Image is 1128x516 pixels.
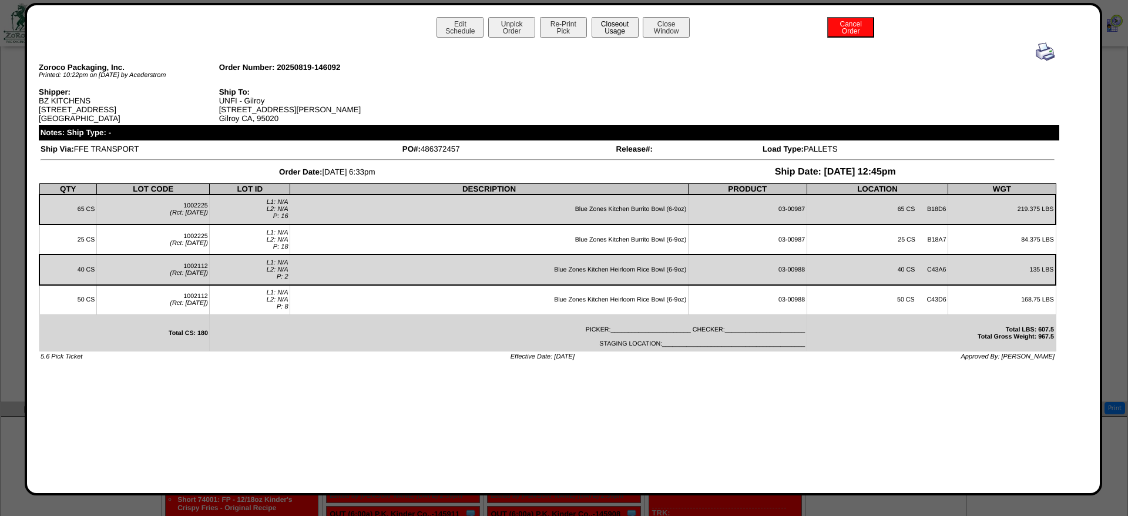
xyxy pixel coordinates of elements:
[948,225,1056,254] td: 84.375 LBS
[97,285,210,315] td: 1002112
[807,285,948,315] td: 50 CS C43D6
[267,229,288,250] span: L1: N/A L2: N/A P: 18
[170,300,208,307] span: (Rct: [DATE])
[97,195,210,225] td: 1002225
[961,353,1055,360] span: Approved By: [PERSON_NAME]
[807,254,948,284] td: 40 CS C43A6
[688,195,807,225] td: 03-00987
[540,17,587,38] button: Re-PrintPick
[219,63,399,72] div: Order Number: 20250819-146092
[688,183,807,195] th: PRODUCT
[290,254,689,284] td: Blue Zones Kitchen Heirloom Rice Bowl (6-9oz)
[210,183,290,195] th: LOT ID
[688,285,807,315] td: 03-00988
[511,353,575,360] span: Effective Date: [DATE]
[41,145,74,153] span: Ship Via:
[948,183,1056,195] th: WGT
[170,270,208,277] span: (Rct: [DATE])
[762,144,1055,154] td: PALLETS
[267,259,288,280] span: L1: N/A L2: N/A P: 2
[39,254,97,284] td: 40 CS
[39,63,219,72] div: Zoroco Packaging, Inc.
[402,144,615,154] td: 486372457
[616,145,653,153] span: Release#:
[39,125,1059,140] div: Notes: Ship Type: -
[290,225,689,254] td: Blue Zones Kitchen Burrito Bowl (6-9oz)
[642,26,691,35] a: CloseWindow
[775,167,896,177] span: Ship Date: [DATE] 12:45pm
[290,195,689,225] td: Blue Zones Kitchen Burrito Bowl (6-9oz)
[97,183,210,195] th: LOT CODE
[763,145,804,153] span: Load Type:
[39,88,219,123] div: BZ KITCHENS [STREET_ADDRESS] [GEOGRAPHIC_DATA]
[267,289,288,310] span: L1: N/A L2: N/A P: 8
[948,254,1056,284] td: 135 LBS
[219,88,399,123] div: UNFI - Gilroy [STREET_ADDRESS][PERSON_NAME] Gilroy CA, 95020
[290,285,689,315] td: Blue Zones Kitchen Heirloom Rice Bowl (6-9oz)
[39,88,219,96] div: Shipper:
[170,240,208,247] span: (Rct: [DATE])
[437,17,484,38] button: EditSchedule
[488,17,535,38] button: UnpickOrder
[39,225,97,254] td: 25 CS
[688,254,807,284] td: 03-00988
[592,17,639,38] button: CloseoutUsage
[39,285,97,315] td: 50 CS
[40,144,401,154] td: FFE TRANSPORT
[279,167,322,176] span: Order Date:
[402,145,421,153] span: PO#:
[210,314,807,351] td: PICKER:_______________________ CHECKER:_______________________ STAGING LOCATION:_________________...
[97,225,210,254] td: 1002225
[643,17,690,38] button: CloseWindow
[41,353,82,360] span: 5.6 Pick Ticket
[807,183,948,195] th: LOCATION
[219,88,399,96] div: Ship To:
[170,209,208,216] span: (Rct: [DATE])
[807,225,948,254] td: 25 CS B18A7
[948,285,1056,315] td: 168.75 LBS
[40,166,615,178] td: [DATE] 6:33pm
[39,314,210,351] td: Total CS: 180
[267,199,288,220] span: L1: N/A L2: N/A P: 16
[39,183,97,195] th: QTY
[1036,42,1055,61] img: print.gif
[39,195,97,225] td: 65 CS
[97,254,210,284] td: 1002112
[948,195,1056,225] td: 219.375 LBS
[827,17,874,38] button: CancelOrder
[688,225,807,254] td: 03-00987
[807,195,948,225] td: 65 CS B18D6
[39,72,219,79] div: Printed: 10:22pm on [DATE] by Acederstrom
[807,314,1056,351] td: Total LBS: 607.5 Total Gross Weight: 967.5
[290,183,689,195] th: DESCRIPTION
